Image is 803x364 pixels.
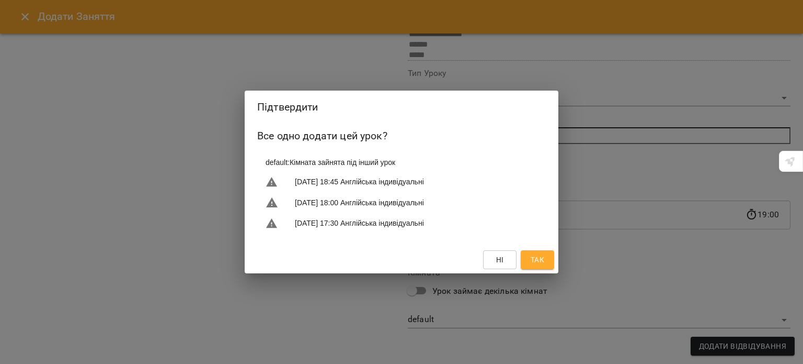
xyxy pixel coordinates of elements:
[531,253,544,266] span: Так
[257,153,546,172] li: default : Кімната зайнята під інший урок
[257,172,546,193] li: [DATE] 18:45 Англійська індивідуальні
[257,192,546,213] li: [DATE] 18:00 Англійська індивідуальні
[257,213,546,234] li: [DATE] 17:30 Англійська індивідуальні
[496,253,504,266] span: Ні
[521,250,554,269] button: Так
[257,128,546,144] h6: Все одно додати цей урок?
[257,99,546,115] h2: Підтвердити
[483,250,517,269] button: Ні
